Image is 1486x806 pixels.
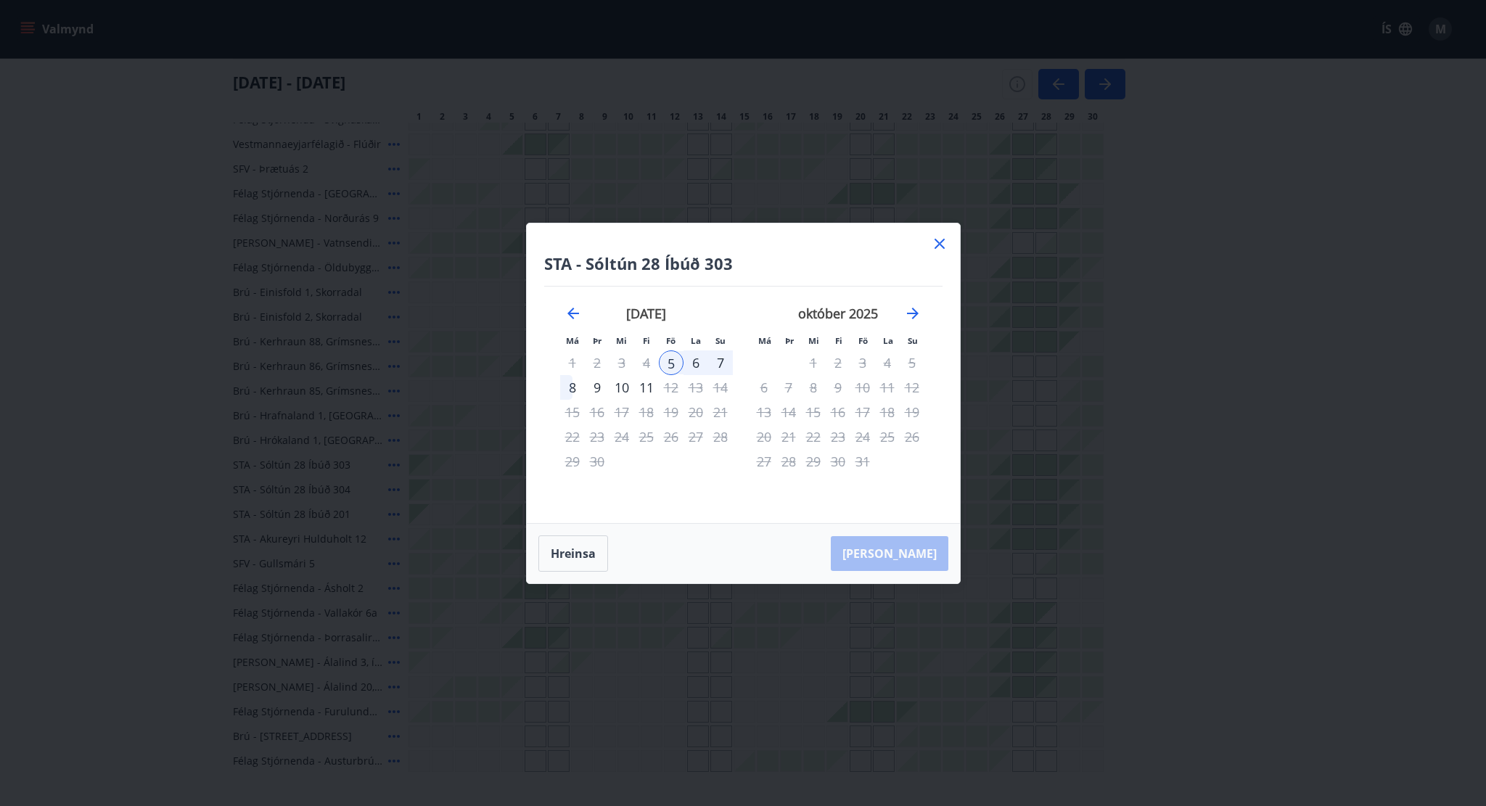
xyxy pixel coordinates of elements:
div: Calendar [544,287,943,506]
td: Choose fimmtudagur, 11. september 2025 as your check-out date. It’s available. [634,375,659,400]
td: Not available. miðvikudagur, 24. september 2025 [609,424,634,449]
td: Not available. föstudagur, 12. september 2025 [659,375,684,400]
small: Fö [858,335,868,346]
td: Not available. fimmtudagur, 9. október 2025 [826,375,850,400]
td: Not available. miðvikudagur, 8. október 2025 [801,375,826,400]
td: Not available. þriðjudagur, 14. október 2025 [776,400,801,424]
td: Not available. föstudagur, 19. september 2025 [659,400,684,424]
td: Not available. fimmtudagur, 16. október 2025 [826,400,850,424]
td: Not available. miðvikudagur, 1. október 2025 [801,350,826,375]
div: Move backward to switch to the previous month. [565,305,582,322]
td: Not available. fimmtudagur, 18. september 2025 [634,400,659,424]
td: Not available. mánudagur, 27. október 2025 [752,449,776,474]
td: Not available. mánudagur, 20. október 2025 [752,424,776,449]
td: Not available. þriðjudagur, 28. október 2025 [776,449,801,474]
td: Not available. þriðjudagur, 23. september 2025 [585,424,609,449]
td: Not available. sunnudagur, 12. október 2025 [900,375,924,400]
small: Fi [643,335,650,346]
td: Not available. laugardagur, 11. október 2025 [875,375,900,400]
td: Not available. miðvikudagur, 3. september 2025 [609,350,634,375]
strong: [DATE] [626,305,666,322]
small: Fi [835,335,842,346]
td: Not available. laugardagur, 18. október 2025 [875,400,900,424]
td: Not available. þriðjudagur, 2. september 2025 [585,350,609,375]
td: Selected as start date. föstudagur, 5. september 2025 [659,350,684,375]
td: Not available. mánudagur, 13. október 2025 [752,400,776,424]
td: Not available. laugardagur, 20. september 2025 [684,400,708,424]
small: Þr [593,335,602,346]
div: Aðeins innritun í boði [659,350,684,375]
div: Aðeins útritun í boði [585,350,609,375]
td: Not available. föstudagur, 3. október 2025 [850,350,875,375]
small: Má [758,335,771,346]
td: Not available. föstudagur, 10. október 2025 [850,375,875,400]
td: Not available. miðvikudagur, 29. október 2025 [801,449,826,474]
td: Not available. fimmtudagur, 23. október 2025 [826,424,850,449]
small: Su [908,335,918,346]
td: Not available. laugardagur, 4. október 2025 [875,350,900,375]
div: 8 [560,375,585,400]
td: Not available. laugardagur, 13. september 2025 [684,375,708,400]
td: Not available. þriðjudagur, 21. október 2025 [776,424,801,449]
small: Má [566,335,579,346]
td: Not available. föstudagur, 26. september 2025 [659,424,684,449]
td: Not available. mánudagur, 1. september 2025 [560,350,585,375]
small: Su [715,335,726,346]
strong: október 2025 [798,305,878,322]
td: Not available. miðvikudagur, 15. október 2025 [801,400,826,424]
td: Not available. fimmtudagur, 30. október 2025 [826,449,850,474]
td: Not available. miðvikudagur, 22. október 2025 [801,424,826,449]
td: Not available. fimmtudagur, 4. september 2025 [634,350,659,375]
td: Not available. sunnudagur, 19. október 2025 [900,400,924,424]
td: Not available. sunnudagur, 5. október 2025 [900,350,924,375]
div: 6 [684,350,708,375]
td: Not available. sunnudagur, 28. september 2025 [708,424,733,449]
td: Not available. þriðjudagur, 7. október 2025 [776,375,801,400]
td: Not available. laugardagur, 27. september 2025 [684,424,708,449]
td: Choose laugardagur, 6. september 2025 as your check-out date. It’s available. [684,350,708,375]
div: 7 [708,350,733,375]
td: Not available. mánudagur, 22. september 2025 [560,424,585,449]
div: Aðeins útritun í boði [776,375,801,400]
td: Choose miðvikudagur, 10. september 2025 as your check-out date. It’s available. [609,375,634,400]
div: Aðeins útritun í boði [634,375,659,400]
td: Not available. fimmtudagur, 2. október 2025 [826,350,850,375]
div: Move forward to switch to the next month. [904,305,921,322]
small: Mi [808,335,819,346]
small: La [883,335,893,346]
div: 10 [609,375,634,400]
td: Choose þriðjudagur, 9. september 2025 as your check-out date. It’s available. [585,375,609,400]
td: Not available. þriðjudagur, 16. september 2025 [585,400,609,424]
td: Not available. fimmtudagur, 25. september 2025 [634,424,659,449]
td: Not available. sunnudagur, 14. september 2025 [708,375,733,400]
small: Fö [666,335,676,346]
div: Aðeins útritun í boði [634,400,659,424]
td: Not available. miðvikudagur, 17. september 2025 [609,400,634,424]
div: 9 [585,375,609,400]
td: Not available. föstudagur, 24. október 2025 [850,424,875,449]
small: Mi [616,335,627,346]
td: Not available. föstudagur, 31. október 2025 [850,449,875,474]
td: Not available. mánudagur, 29. september 2025 [560,449,585,474]
td: Choose sunnudagur, 7. september 2025 as your check-out date. It’s available. [708,350,733,375]
small: Þr [785,335,794,346]
h4: STA - Sóltún 28 Íbúð 303 [544,252,943,274]
td: Not available. mánudagur, 6. október 2025 [752,375,776,400]
td: Not available. sunnudagur, 26. október 2025 [900,424,924,449]
button: Hreinsa [538,535,608,572]
td: Not available. laugardagur, 25. október 2025 [875,424,900,449]
td: Not available. föstudagur, 17. október 2025 [850,400,875,424]
td: Not available. mánudagur, 15. september 2025 [560,400,585,424]
td: Not available. sunnudagur, 21. september 2025 [708,400,733,424]
td: Choose mánudagur, 8. september 2025 as your check-out date. It’s available. [560,375,585,400]
td: Not available. þriðjudagur, 30. september 2025 [585,449,609,474]
small: La [691,335,701,346]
